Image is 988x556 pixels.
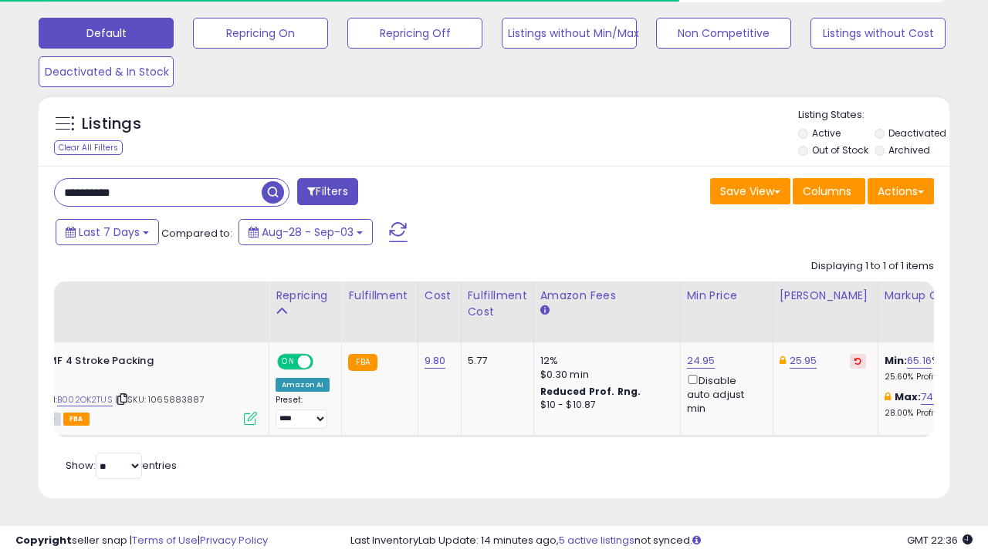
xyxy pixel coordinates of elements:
button: Listings without Min/Max [502,18,637,49]
div: Repricing [276,288,335,304]
button: Repricing On [193,18,328,49]
span: Show: entries [66,458,177,473]
a: 5 active listings [559,533,634,548]
button: Deactivated & In Stock [39,56,174,87]
button: Non Competitive [656,18,791,49]
div: Displaying 1 to 1 of 1 items [811,259,934,274]
div: 5.77 [468,354,522,368]
label: Out of Stock [812,143,868,157]
label: Archived [888,143,930,157]
div: Preset: [276,395,330,430]
label: Active [812,126,841,140]
a: 74.14 [921,389,946,405]
a: Privacy Policy [200,533,268,548]
span: 2025-09-12 22:36 GMT [907,533,973,548]
b: Reduced Prof. Rng. [540,385,641,398]
i: This overrides the store level Dynamic Max Price for this listing [780,356,786,366]
button: Aug-28 - Sep-03 [239,219,373,245]
a: 24.95 [687,353,716,369]
div: 12% [540,354,668,368]
div: $0.30 min [540,368,668,382]
a: Terms of Use [132,533,198,548]
div: $10 - $10.87 [540,399,668,412]
div: Disable auto adjust min [687,372,761,416]
span: Columns [803,184,851,199]
a: 65.16 [907,353,932,369]
button: Columns [793,178,865,204]
span: Compared to: [161,226,232,241]
div: seller snap | | [15,534,268,548]
div: Amazon Fees [540,288,674,304]
span: ON [279,355,298,368]
button: Save View [710,178,790,204]
small: Amazon Fees. [540,304,550,318]
div: Amazon AI [276,378,330,392]
span: OFF [311,355,336,368]
button: Actions [868,178,934,204]
div: Title [22,288,262,304]
button: Default [39,18,174,49]
span: FBA [63,413,90,426]
div: Min Price [687,288,766,304]
small: FBA [348,354,377,371]
b: Max: [895,389,922,404]
div: ASIN: [25,354,257,424]
span: Aug-28 - Sep-03 [262,224,354,240]
button: Filters [297,178,357,205]
a: B002OK2TUS [57,393,113,406]
div: Clear All Filters [54,140,123,155]
p: Listing States: [798,108,949,123]
div: Last InventoryLab Update: 14 minutes ago, not synced. [350,534,973,548]
h5: Listings [82,113,141,135]
div: Fulfillment [348,288,411,304]
label: Deactivated [888,126,946,140]
a: 25.95 [790,353,817,369]
span: Last 7 Days [79,224,140,240]
div: [PERSON_NAME] [780,288,871,304]
button: Listings without Cost [810,18,946,49]
i: This overrides the store level max markup for this listing [885,392,891,402]
b: FMF 4 Stroke Packing [42,354,230,372]
a: 9.80 [425,353,446,369]
span: | SKU: 1065883887 [115,393,205,406]
strong: Copyright [15,533,72,548]
button: Repricing Off [347,18,482,49]
i: Revert to store-level Dynamic Max Price [854,357,861,365]
button: Last 7 Days [56,219,159,245]
div: Cost [425,288,455,304]
div: Fulfillment Cost [468,288,527,320]
b: Min: [885,353,908,368]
